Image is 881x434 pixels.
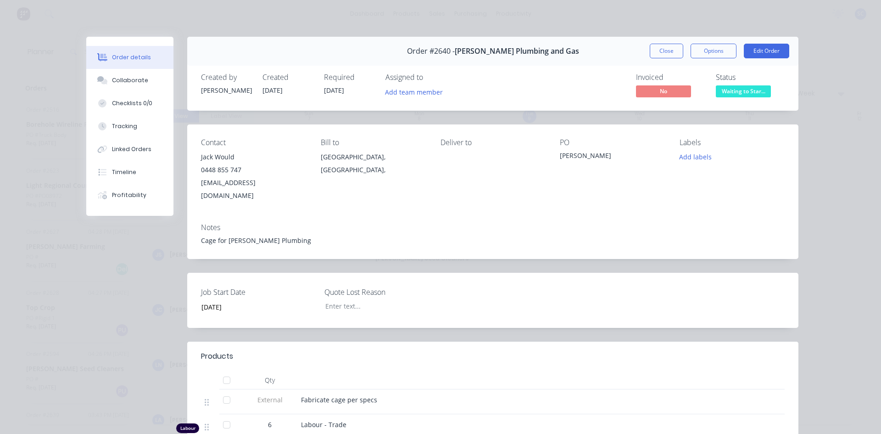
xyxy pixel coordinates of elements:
div: Tracking [112,122,137,130]
div: Jack Would0448 855 747[EMAIL_ADDRESS][DOMAIN_NAME] [201,151,306,202]
div: Collaborate [112,76,148,85]
button: Linked Orders [86,138,173,161]
span: [DATE] [262,86,283,95]
button: Add team member [385,85,448,98]
button: Collaborate [86,69,173,92]
div: Deliver to [440,138,546,147]
button: Options [691,44,736,58]
div: Labels [680,138,785,147]
div: Notes [201,223,785,232]
div: Bill to [321,138,426,147]
div: Required [324,73,374,82]
div: PO [560,138,665,147]
div: Linked Orders [112,145,151,153]
div: Status [716,73,785,82]
button: Checklists 0/0 [86,92,173,115]
div: Cage for [PERSON_NAME] Plumbing [201,236,785,245]
div: [PERSON_NAME] [201,85,251,95]
div: Labour [176,423,199,433]
button: Timeline [86,161,173,184]
div: Created [262,73,313,82]
button: Add labels [675,151,717,163]
span: Waiting to Star... [716,85,771,97]
div: Created by [201,73,251,82]
button: Edit Order [744,44,789,58]
div: Products [201,351,233,362]
input: Enter date [195,300,309,314]
button: Tracking [86,115,173,138]
div: [GEOGRAPHIC_DATA], [GEOGRAPHIC_DATA], [321,151,426,180]
div: [GEOGRAPHIC_DATA], [GEOGRAPHIC_DATA], [321,151,426,176]
button: Order details [86,46,173,69]
button: Close [650,44,683,58]
button: Waiting to Star... [716,85,771,99]
div: Contact [201,138,306,147]
div: Profitability [112,191,146,199]
div: 0448 855 747 [201,163,306,176]
label: Quote Lost Reason [324,287,439,298]
button: Add team member [380,85,448,98]
div: Assigned to [385,73,477,82]
span: [PERSON_NAME] Plumbing and Gas [455,47,579,56]
span: Labour - Trade [301,420,346,429]
button: Profitability [86,184,173,207]
div: [EMAIL_ADDRESS][DOMAIN_NAME] [201,176,306,202]
span: Order #2640 - [407,47,455,56]
div: Jack Would [201,151,306,163]
div: Checklists 0/0 [112,99,152,107]
span: [DATE] [324,86,344,95]
div: [PERSON_NAME] [560,151,665,163]
div: Timeline [112,168,136,176]
span: External [246,395,294,405]
span: Fabricate cage per specs [301,395,377,404]
span: 6 [268,420,272,429]
div: Order details [112,53,151,62]
div: Qty [242,371,297,389]
span: No [636,85,691,97]
div: Invoiced [636,73,705,82]
label: Job Start Date [201,287,316,298]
